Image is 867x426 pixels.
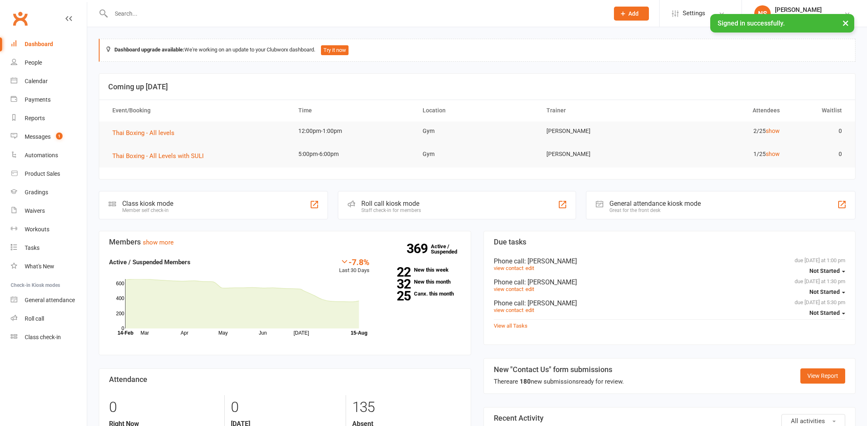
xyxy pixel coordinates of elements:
div: Roll call kiosk mode [361,200,421,207]
div: Payments [25,96,51,103]
a: Reports [11,109,87,128]
div: Dashboard [25,41,53,47]
a: 22New this week [382,267,460,272]
div: Class check-in [25,334,61,340]
h3: Recent Activity [494,414,846,422]
span: Not Started [809,289,840,295]
a: Payments [11,91,87,109]
div: Last 30 Days [339,257,370,275]
strong: 369 [407,242,431,255]
th: Attendees [663,100,787,121]
strong: 25 [382,290,411,302]
div: General attendance [25,297,75,303]
a: What's New [11,257,87,276]
a: view contact [494,265,523,271]
td: 0 [787,144,849,164]
div: Great for the front desk [609,207,701,213]
div: Staff check-in for members [361,207,421,213]
a: Clubworx [10,8,30,29]
span: : [PERSON_NAME] [524,278,577,286]
div: Bulldog Thai Boxing School [775,14,844,21]
div: Tasks [25,244,40,251]
button: Not Started [809,305,845,320]
span: : [PERSON_NAME] [524,299,577,307]
button: Not Started [809,284,845,299]
th: Time [291,100,415,121]
div: -7.8% [339,257,370,266]
td: [PERSON_NAME] [539,144,663,164]
div: Messages [25,133,51,140]
td: 0 [787,121,849,141]
a: Gradings [11,183,87,202]
a: show [766,151,780,157]
input: Search... [109,8,603,19]
td: 5:00pm-6:00pm [291,144,415,164]
div: Phone call [494,278,846,286]
a: show [766,128,780,134]
div: Calendar [25,78,48,84]
div: Product Sales [25,170,60,177]
div: Member self check-in [122,207,173,213]
strong: Active / Suspended Members [109,258,191,266]
button: Thai Boxing - All levels [112,128,180,138]
a: Dashboard [11,35,87,54]
td: 12:00pm-1:00pm [291,121,415,141]
th: Waitlist [787,100,849,121]
strong: 22 [382,266,411,278]
span: 1 [56,133,63,140]
button: × [838,14,853,32]
div: Class kiosk mode [122,200,173,207]
a: Messages 1 [11,128,87,146]
div: Workouts [25,226,49,233]
span: Not Started [809,268,840,274]
a: 25Canx. this month [382,291,460,296]
div: There are new submissions ready for review. [494,377,624,386]
div: Gradings [25,189,48,196]
td: [PERSON_NAME] [539,121,663,141]
strong: Dashboard upgrade available: [114,47,184,53]
a: show more [143,239,174,246]
a: Tasks [11,239,87,257]
a: View all Tasks [494,323,528,329]
span: Signed in successfully. [718,19,785,27]
a: edit [525,286,534,292]
th: Trainer [539,100,663,121]
button: Not Started [809,263,845,278]
span: Thai Boxing - All Levels with SULI [112,152,204,160]
div: Phone call [494,257,846,265]
a: Class kiosk mode [11,328,87,347]
h3: Attendance [109,375,461,384]
a: edit [525,307,534,313]
span: Add [628,10,639,17]
th: Event/Booking [105,100,291,121]
span: Settings [683,4,705,23]
div: 0 [109,395,218,420]
div: Waivers [25,207,45,214]
a: Product Sales [11,165,87,183]
a: edit [525,265,534,271]
h3: Members [109,238,461,246]
td: Gym [415,121,539,141]
div: What's New [25,263,54,270]
td: 1/25 [663,144,787,164]
span: Thai Boxing - All levels [112,129,174,137]
div: NS [754,5,771,22]
a: People [11,54,87,72]
div: People [25,59,42,66]
button: Add [614,7,649,21]
div: [PERSON_NAME] [775,6,844,14]
div: Phone call [494,299,846,307]
div: Reports [25,115,45,121]
a: General attendance kiosk mode [11,291,87,310]
h3: Coming up [DATE] [108,83,846,91]
div: General attendance kiosk mode [609,200,701,207]
th: Location [415,100,539,121]
strong: 180 [520,378,531,385]
a: view contact [494,286,523,292]
a: Roll call [11,310,87,328]
div: Automations [25,152,58,158]
span: : [PERSON_NAME] [524,257,577,265]
span: Not Started [809,310,840,316]
div: 135 [352,395,461,420]
div: Roll call [25,315,44,322]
